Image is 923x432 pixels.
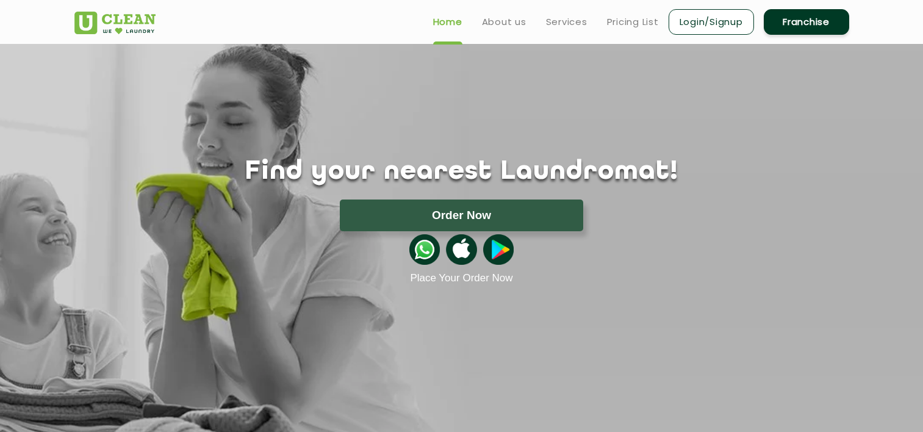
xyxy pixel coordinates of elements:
[409,234,440,265] img: whatsappicon.png
[483,234,514,265] img: playstoreicon.png
[446,234,476,265] img: apple-icon.png
[482,15,526,29] a: About us
[433,15,462,29] a: Home
[607,15,659,29] a: Pricing List
[410,272,512,284] a: Place Your Order Now
[340,200,583,231] button: Order Now
[764,9,849,35] a: Franchise
[74,12,156,34] img: UClean Laundry and Dry Cleaning
[65,157,858,187] h1: Find your nearest Laundromat!
[669,9,754,35] a: Login/Signup
[546,15,587,29] a: Services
